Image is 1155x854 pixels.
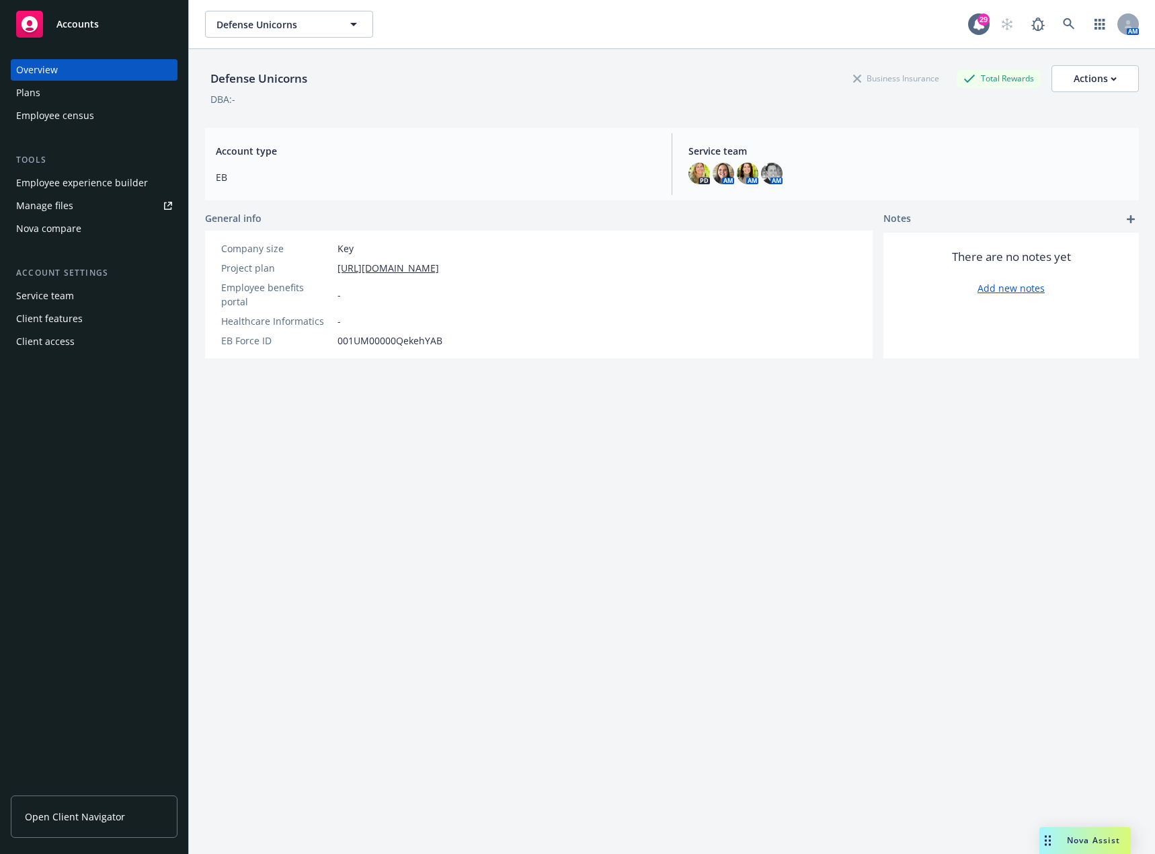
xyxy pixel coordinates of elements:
[16,331,75,352] div: Client access
[221,241,332,256] div: Company size
[11,105,177,126] a: Employee census
[713,163,734,184] img: photo
[11,331,177,352] a: Client access
[737,163,758,184] img: photo
[16,172,148,194] div: Employee experience builder
[16,195,73,217] div: Manage files
[337,241,354,256] span: Key
[205,211,262,225] span: General info
[688,144,1128,158] span: Service team
[1039,827,1056,854] div: Drag to move
[11,153,177,167] div: Tools
[11,5,177,43] a: Accounts
[978,281,1045,295] a: Add new notes
[11,218,177,239] a: Nova compare
[1074,66,1117,91] div: Actions
[210,92,235,106] div: DBA: -
[205,70,313,87] div: Defense Unicorns
[337,261,439,275] a: [URL][DOMAIN_NAME]
[1025,11,1051,38] a: Report a Bug
[221,314,332,328] div: Healthcare Informatics
[16,308,83,329] div: Client features
[846,70,946,87] div: Business Insurance
[1123,211,1139,227] a: add
[221,261,332,275] div: Project plan
[1067,834,1120,846] span: Nova Assist
[688,163,710,184] img: photo
[994,11,1021,38] a: Start snowing
[11,266,177,280] div: Account settings
[978,13,990,26] div: 29
[11,82,177,104] a: Plans
[11,59,177,81] a: Overview
[883,211,911,227] span: Notes
[337,288,341,302] span: -
[205,11,373,38] button: Defense Unicorns
[1039,827,1131,854] button: Nova Assist
[25,810,125,824] span: Open Client Navigator
[11,172,177,194] a: Employee experience builder
[216,170,655,184] span: EB
[952,249,1071,265] span: There are no notes yet
[221,334,332,348] div: EB Force ID
[1051,65,1139,92] button: Actions
[216,144,655,158] span: Account type
[216,17,333,32] span: Defense Unicorns
[16,82,40,104] div: Plans
[16,105,94,126] div: Employee census
[11,195,177,217] a: Manage files
[11,285,177,307] a: Service team
[221,280,332,309] div: Employee benefits portal
[16,218,81,239] div: Nova compare
[337,314,341,328] span: -
[11,308,177,329] a: Client features
[761,163,783,184] img: photo
[1086,11,1113,38] a: Switch app
[337,334,442,348] span: 001UM00000QekehYAB
[957,70,1041,87] div: Total Rewards
[1056,11,1082,38] a: Search
[56,19,99,30] span: Accounts
[16,59,58,81] div: Overview
[16,285,74,307] div: Service team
